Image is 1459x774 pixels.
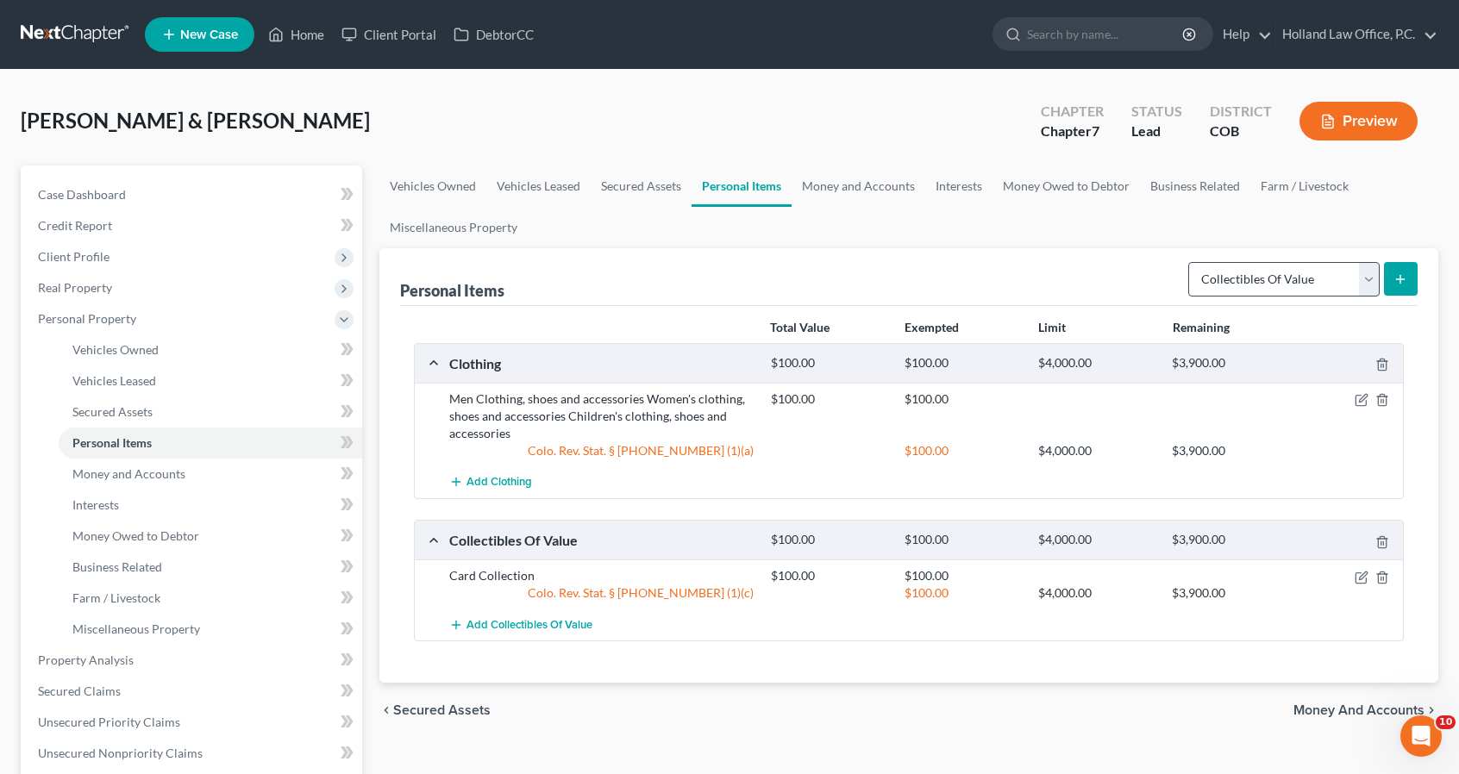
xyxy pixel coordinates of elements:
[692,165,792,207] a: Personal Items
[762,567,896,584] div: $100.00
[59,521,362,552] a: Money Owed to Debtor
[59,365,362,396] a: Vehicles Leased
[393,703,491,717] span: Secured Assets
[1092,122,1099,139] span: 7
[1293,703,1425,717] span: Money and Accounts
[1293,703,1438,717] button: Money and Accounts chevron_right
[441,584,762,602] div: Colo. Rev. Stat. § [PHONE_NUMBER] (1)(c)
[1163,532,1297,548] div: $3,900.00
[1163,442,1297,459] div: $3,900.00
[441,531,762,549] div: Collectibles Of Value
[1163,355,1297,371] div: $3,900.00
[59,583,362,614] a: Farm / Livestock
[896,584,1030,602] div: $100.00
[400,280,504,301] div: Personal Items
[445,19,542,50] a: DebtorCC
[38,746,203,760] span: Unsecured Nonpriority Claims
[24,179,362,210] a: Case Dashboard
[1131,102,1182,122] div: Status
[1027,18,1185,50] input: Search by name...
[59,396,362,428] a: Secured Assets
[467,618,592,632] span: Add Collectibles Of Value
[72,528,199,543] span: Money Owed to Debtor
[38,249,110,264] span: Client Profile
[38,652,134,667] span: Property Analysis
[72,559,162,574] span: Business Related
[1131,122,1182,141] div: Lead
[441,354,762,372] div: Clothing
[72,497,119,512] span: Interests
[24,707,362,738] a: Unsecured Priority Claims
[762,390,896,408] div: $100.00
[38,715,180,729] span: Unsecured Priority Claims
[467,476,532,490] span: Add Clothing
[1140,165,1250,207] a: Business Related
[896,532,1030,548] div: $100.00
[1173,320,1230,334] strong: Remaining
[59,459,362,490] a: Money and Accounts
[72,373,156,388] span: Vehicles Leased
[925,165,992,207] a: Interests
[38,311,136,326] span: Personal Property
[896,390,1030,408] div: $100.00
[379,207,528,248] a: Miscellaneous Property
[38,683,121,698] span: Secured Claims
[1041,102,1104,122] div: Chapter
[379,703,491,717] button: chevron_left Secured Assets
[38,280,112,295] span: Real Property
[59,552,362,583] a: Business Related
[441,567,762,584] div: Card Collection
[896,567,1030,584] div: $100.00
[792,165,925,207] a: Money and Accounts
[441,390,762,442] div: Men Clothing, shoes and accessories Women's clothing, shoes and accessories Children's clothing, ...
[1250,165,1359,207] a: Farm / Livestock
[24,738,362,769] a: Unsecured Nonpriority Claims
[333,19,445,50] a: Client Portal
[260,19,333,50] a: Home
[1436,715,1456,729] span: 10
[72,466,185,481] span: Money and Accounts
[59,334,362,365] a: Vehicles Owned
[1163,584,1297,602] div: $3,900.00
[38,218,112,233] span: Credit Report
[1299,102,1418,140] button: Preview
[72,342,159,357] span: Vehicles Owned
[486,165,591,207] a: Vehicles Leased
[379,703,393,717] i: chevron_left
[24,676,362,707] a: Secured Claims
[180,28,238,41] span: New Case
[59,428,362,459] a: Personal Items
[59,614,362,645] a: Miscellaneous Property
[379,165,486,207] a: Vehicles Owned
[72,435,152,450] span: Personal Items
[762,532,896,548] div: $100.00
[591,165,692,207] a: Secured Assets
[21,108,370,133] span: [PERSON_NAME] & [PERSON_NAME]
[1030,355,1163,371] div: $4,000.00
[896,355,1030,371] div: $100.00
[72,404,153,419] span: Secured Assets
[905,320,959,334] strong: Exempted
[24,210,362,241] a: Credit Report
[449,609,592,640] button: Add Collectibles Of Value
[992,165,1140,207] a: Money Owed to Debtor
[1030,532,1163,548] div: $4,000.00
[441,442,762,459] div: Colo. Rev. Stat. § [PHONE_NUMBER] (1)(a)
[24,645,362,676] a: Property Analysis
[1274,19,1437,50] a: Holland Law Office, P.C.
[770,320,830,334] strong: Total Value
[1425,703,1438,717] i: chevron_right
[59,490,362,521] a: Interests
[449,466,532,498] button: Add Clothing
[762,355,896,371] div: $100.00
[1030,442,1163,459] div: $4,000.00
[1214,19,1272,50] a: Help
[72,590,160,605] span: Farm / Livestock
[1210,102,1272,122] div: District
[72,621,200,636] span: Miscellaneous Property
[896,442,1030,459] div: $100.00
[1030,584,1163,602] div: $4,000.00
[1041,122,1104,141] div: Chapter
[38,187,126,202] span: Case Dashboard
[1400,715,1442,757] iframe: Intercom live chat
